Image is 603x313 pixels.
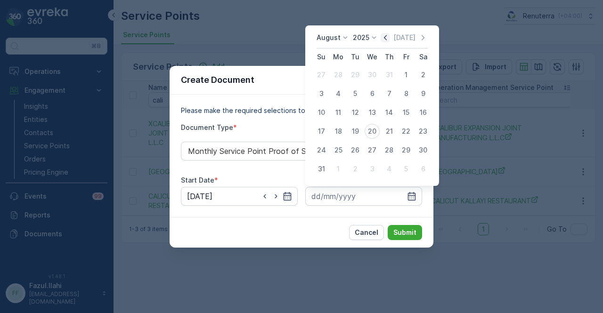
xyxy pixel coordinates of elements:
[399,105,414,120] div: 15
[381,48,398,65] th: Thursday
[393,228,416,237] p: Submit
[348,105,363,120] div: 12
[398,48,415,65] th: Friday
[181,123,233,131] label: Document Type
[365,67,380,82] div: 30
[388,225,422,240] button: Submit
[365,143,380,158] div: 27
[399,124,414,139] div: 22
[382,161,397,177] div: 4
[181,73,254,87] p: Create Document
[181,106,422,115] p: Please make the required selections to create your document.
[348,67,363,82] div: 29
[416,124,431,139] div: 23
[181,187,298,206] input: dd/mm/yyyy
[348,86,363,101] div: 5
[331,105,346,120] div: 11
[382,124,397,139] div: 21
[348,124,363,139] div: 19
[313,48,330,65] th: Sunday
[415,48,432,65] th: Saturday
[330,48,347,65] th: Monday
[365,105,380,120] div: 13
[331,124,346,139] div: 18
[399,143,414,158] div: 29
[348,161,363,177] div: 2
[314,105,329,120] div: 10
[305,187,422,206] input: dd/mm/yyyy
[364,48,381,65] th: Wednesday
[314,124,329,139] div: 17
[399,67,414,82] div: 1
[399,161,414,177] div: 5
[331,161,346,177] div: 1
[349,225,384,240] button: Cancel
[331,67,346,82] div: 28
[416,86,431,101] div: 9
[399,86,414,101] div: 8
[181,176,214,184] label: Start Date
[382,86,397,101] div: 7
[314,86,329,101] div: 3
[314,67,329,82] div: 27
[382,105,397,120] div: 14
[416,67,431,82] div: 2
[365,161,380,177] div: 3
[331,86,346,101] div: 4
[353,33,369,42] p: 2025
[355,228,378,237] p: Cancel
[382,67,397,82] div: 31
[382,143,397,158] div: 28
[365,86,380,101] div: 6
[416,105,431,120] div: 16
[314,161,329,177] div: 31
[347,48,364,65] th: Tuesday
[365,124,380,139] div: 20
[317,33,341,42] p: August
[348,143,363,158] div: 26
[314,143,329,158] div: 24
[393,33,416,42] p: [DATE]
[416,161,431,177] div: 6
[416,143,431,158] div: 30
[331,143,346,158] div: 25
